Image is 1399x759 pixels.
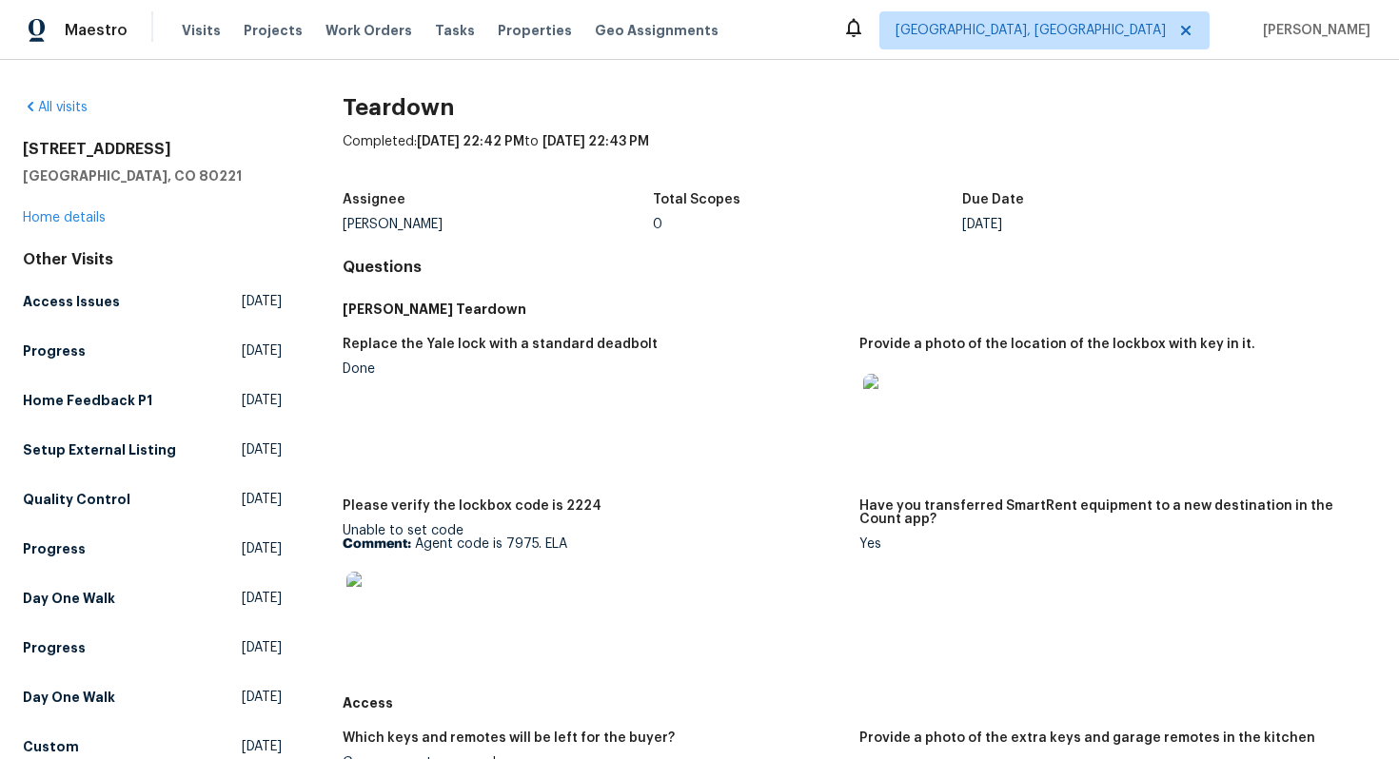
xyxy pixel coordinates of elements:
[23,737,79,756] h5: Custom
[23,341,86,360] h5: Progress
[242,292,282,311] span: [DATE]
[859,338,1255,351] h5: Provide a photo of the location of the lockbox with key in it.
[23,539,86,558] h5: Progress
[23,638,86,657] h5: Progress
[343,362,844,376] div: Done
[242,440,282,459] span: [DATE]
[242,737,282,756] span: [DATE]
[242,638,282,657] span: [DATE]
[343,338,658,351] h5: Replace the Yale lock with a standard deadbolt
[23,581,282,615] a: Day One Walk[DATE]
[962,193,1024,206] h5: Due Date
[343,524,844,644] div: Unable to set code
[23,482,282,516] a: Quality Control[DATE]
[343,537,411,551] b: Comment:
[343,132,1376,182] div: Completed: to
[435,24,475,37] span: Tasks
[859,499,1361,526] h5: Have you transferred SmartRent equipment to a new destination in the Count app?
[343,193,405,206] h5: Assignee
[23,250,282,269] div: Other Visits
[498,21,572,40] span: Properties
[896,21,1166,40] span: [GEOGRAPHIC_DATA], [GEOGRAPHIC_DATA]
[23,589,115,608] h5: Day One Walk
[962,218,1272,231] div: [DATE]
[242,589,282,608] span: [DATE]
[653,218,963,231] div: 0
[1255,21,1370,40] span: [PERSON_NAME]
[23,211,106,224] a: Home details
[244,21,303,40] span: Projects
[859,731,1315,745] h5: Provide a photo of the extra keys and garage remotes in the kitchen
[23,166,282,185] h5: [GEOGRAPHIC_DATA], CO 80221
[23,284,282,319] a: Access Issues[DATE]
[65,21,128,40] span: Maestro
[343,499,601,513] h5: Please verify the lockbox code is 2224
[23,334,282,368] a: Progress[DATE]
[343,300,1376,319] h5: [PERSON_NAME] Teardown
[595,21,719,40] span: Geo Assignments
[23,490,130,509] h5: Quality Control
[242,341,282,360] span: [DATE]
[343,537,844,551] p: Agent code is 7975. ELA
[23,391,152,410] h5: Home Feedback P1
[23,680,282,714] a: Day One Walk[DATE]
[23,292,120,311] h5: Access Issues
[242,490,282,509] span: [DATE]
[23,383,282,418] a: Home Feedback P1[DATE]
[242,688,282,707] span: [DATE]
[343,218,653,231] div: [PERSON_NAME]
[182,21,221,40] span: Visits
[343,98,1376,117] h2: Teardown
[343,258,1376,277] h4: Questions
[242,539,282,558] span: [DATE]
[542,135,649,148] span: [DATE] 22:43 PM
[23,140,282,159] h2: [STREET_ADDRESS]
[417,135,524,148] span: [DATE] 22:42 PM
[23,631,282,665] a: Progress[DATE]
[859,537,1361,551] div: Yes
[325,21,412,40] span: Work Orders
[343,693,1376,712] h5: Access
[23,433,282,467] a: Setup External Listing[DATE]
[653,193,740,206] h5: Total Scopes
[242,391,282,410] span: [DATE]
[23,532,282,566] a: Progress[DATE]
[343,731,675,745] h5: Which keys and remotes will be left for the buyer?
[23,688,115,707] h5: Day One Walk
[23,101,88,114] a: All visits
[23,440,176,459] h5: Setup External Listing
